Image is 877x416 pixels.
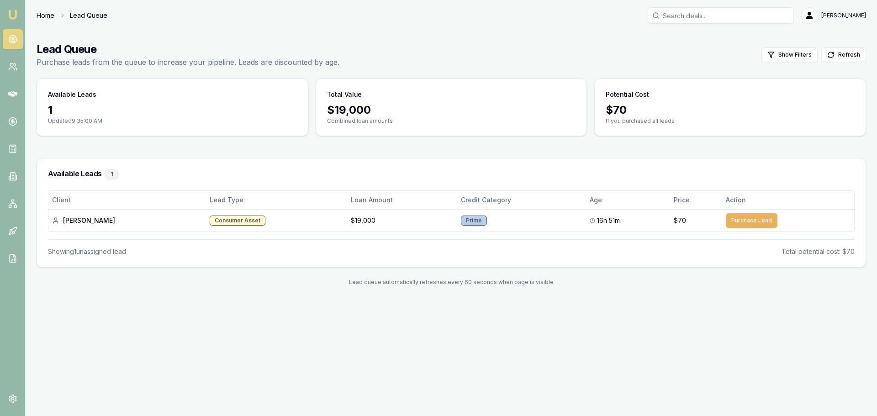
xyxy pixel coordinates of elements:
div: 1 [106,169,118,179]
button: Refresh [821,47,866,62]
p: Combined loan amounts [327,117,576,125]
h1: Lead Queue [37,42,339,57]
span: Lead Queue [70,11,107,20]
div: Showing 1 unassigned lead [48,247,126,256]
th: Client [48,191,206,209]
div: Prime [461,216,487,226]
th: Age [586,191,670,209]
img: emu-icon-u.png [7,9,18,20]
button: Purchase Lead [726,213,777,228]
p: Purchase leads from the queue to increase your pipeline. Leads are discounted by age. [37,57,339,68]
h3: Potential Cost [606,90,649,99]
h3: Total Value [327,90,362,99]
div: Lead queue automatically refreshes every 60 seconds when page is visible [37,279,866,286]
input: Search deals [648,7,794,24]
nav: breadcrumb [37,11,107,20]
th: Credit Category [457,191,586,209]
p: If you purchased all leads [606,117,855,125]
th: Lead Type [206,191,347,209]
th: Loan Amount [347,191,458,209]
div: [PERSON_NAME] [52,216,202,225]
span: 16h 51m [597,216,620,225]
div: Consumer Asset [210,216,265,226]
p: Updated 9:35:00 AM [48,117,297,125]
th: Action [722,191,854,209]
td: $19,000 [347,209,458,232]
span: [PERSON_NAME] [821,12,866,19]
div: $ 19,000 [327,103,576,117]
div: $ 70 [606,103,855,117]
h3: Available Leads [48,169,855,179]
span: $70 [674,216,686,225]
th: Price [670,191,722,209]
a: Home [37,11,54,20]
div: Total potential cost: $70 [782,247,855,256]
button: Show Filters [761,47,818,62]
div: 1 [48,103,297,117]
h3: Available Leads [48,90,96,99]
